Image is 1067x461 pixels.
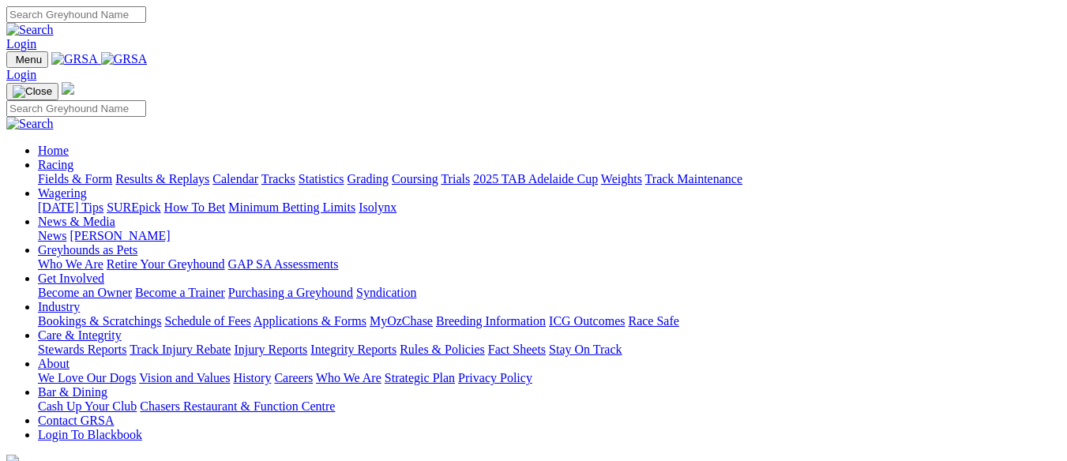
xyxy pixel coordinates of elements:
[549,314,625,328] a: ICG Outcomes
[400,343,485,356] a: Rules & Policies
[51,52,98,66] img: GRSA
[370,314,433,328] a: MyOzChase
[62,82,74,95] img: logo-grsa-white.png
[310,343,396,356] a: Integrity Reports
[234,343,307,356] a: Injury Reports
[135,286,225,299] a: Become a Trainer
[107,201,160,214] a: SUREpick
[38,414,114,427] a: Contact GRSA
[38,201,1061,215] div: Wagering
[316,371,381,384] a: Who We Are
[38,343,126,356] a: Stewards Reports
[38,399,1061,414] div: Bar & Dining
[38,371,136,384] a: We Love Our Dogs
[38,158,73,171] a: Racing
[70,229,170,242] a: [PERSON_NAME]
[212,172,258,186] a: Calendar
[38,300,80,313] a: Industry
[385,371,455,384] a: Strategic Plan
[107,257,225,271] a: Retire Your Greyhound
[441,172,470,186] a: Trials
[436,314,546,328] a: Breeding Information
[38,144,69,157] a: Home
[16,54,42,66] span: Menu
[38,243,137,257] a: Greyhounds as Pets
[6,83,58,100] button: Toggle navigation
[228,257,339,271] a: GAP SA Assessments
[6,100,146,117] input: Search
[348,172,389,186] a: Grading
[228,201,355,214] a: Minimum Betting Limits
[164,314,250,328] a: Schedule of Fees
[38,172,1061,186] div: Racing
[628,314,678,328] a: Race Safe
[38,257,103,271] a: Who We Are
[6,117,54,131] img: Search
[359,201,396,214] a: Isolynx
[38,201,103,214] a: [DATE] Tips
[38,399,137,413] a: Cash Up Your Club
[38,343,1061,357] div: Care & Integrity
[38,385,107,399] a: Bar & Dining
[274,371,313,384] a: Careers
[38,229,1061,243] div: News & Media
[115,172,209,186] a: Results & Replays
[299,172,344,186] a: Statistics
[6,68,36,81] a: Login
[233,371,271,384] a: History
[473,172,598,186] a: 2025 TAB Adelaide Cup
[38,371,1061,385] div: About
[38,314,1061,328] div: Industry
[38,314,161,328] a: Bookings & Scratchings
[38,186,87,200] a: Wagering
[645,172,742,186] a: Track Maintenance
[164,201,226,214] a: How To Bet
[261,172,295,186] a: Tracks
[392,172,438,186] a: Coursing
[140,399,335,413] a: Chasers Restaurant & Function Centre
[458,371,532,384] a: Privacy Policy
[139,371,230,384] a: Vision and Values
[38,215,115,228] a: News & Media
[6,23,54,37] img: Search
[38,328,122,342] a: Care & Integrity
[13,85,52,98] img: Close
[38,272,104,285] a: Get Involved
[38,229,66,242] a: News
[38,257,1061,272] div: Greyhounds as Pets
[6,51,48,68] button: Toggle navigation
[6,37,36,51] a: Login
[38,357,70,370] a: About
[38,172,112,186] a: Fields & Form
[549,343,622,356] a: Stay On Track
[601,172,642,186] a: Weights
[228,286,353,299] a: Purchasing a Greyhound
[101,52,148,66] img: GRSA
[130,343,231,356] a: Track Injury Rebate
[38,286,132,299] a: Become an Owner
[356,286,416,299] a: Syndication
[488,343,546,356] a: Fact Sheets
[6,6,146,23] input: Search
[38,286,1061,300] div: Get Involved
[38,428,142,441] a: Login To Blackbook
[254,314,366,328] a: Applications & Forms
